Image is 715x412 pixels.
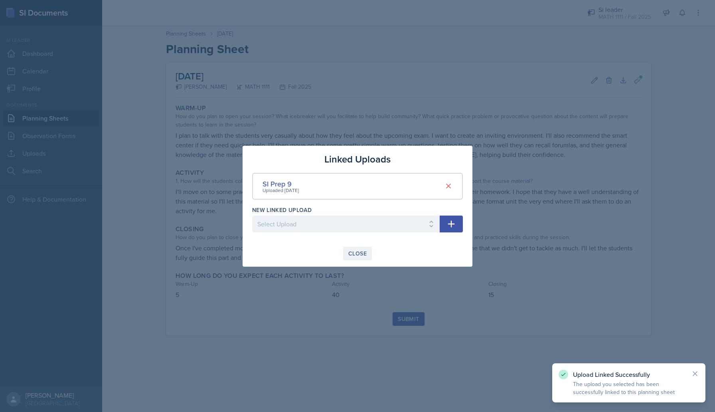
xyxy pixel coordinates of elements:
[573,370,685,378] p: Upload Linked Successfully
[343,247,372,260] button: Close
[263,187,299,194] div: Uploaded [DATE]
[573,380,685,396] p: The upload you selected has been successfully linked to this planning sheet
[348,250,367,257] div: Close
[252,206,312,214] label: New Linked Upload
[324,152,391,166] h3: Linked Uploads
[263,178,299,189] div: SI Prep 9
